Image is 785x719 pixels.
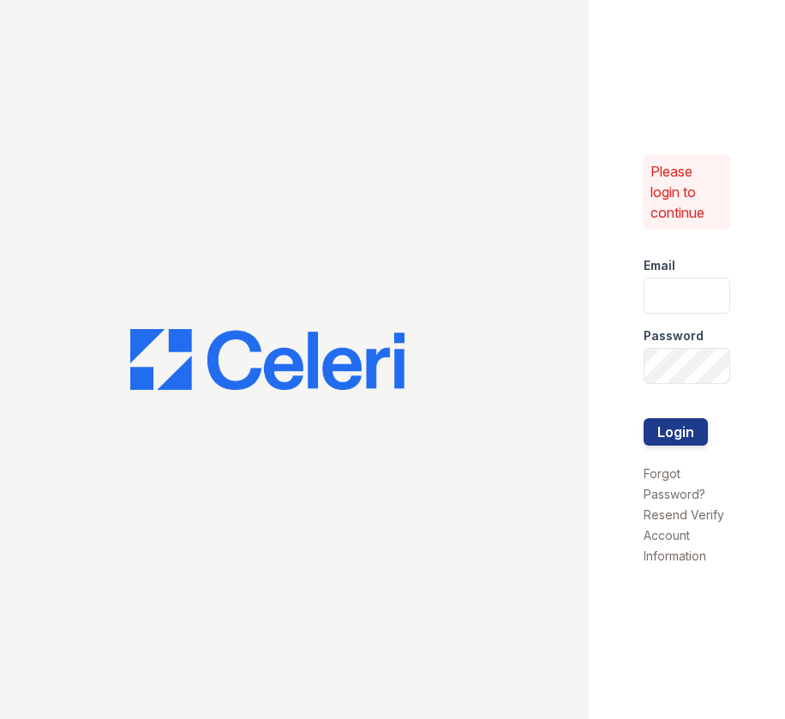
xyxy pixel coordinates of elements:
[644,466,705,501] a: Forgot Password?
[650,161,723,223] p: Please login to continue
[130,329,404,391] img: CE_Logo_Blue-a8612792a0a2168367f1c8372b55b34899dd931a85d93a1a3d3e32e68fde9ad4.png
[644,507,724,563] a: Resend Verify Account Information
[644,327,704,345] label: Password
[644,418,708,446] button: Login
[644,257,675,274] label: Email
